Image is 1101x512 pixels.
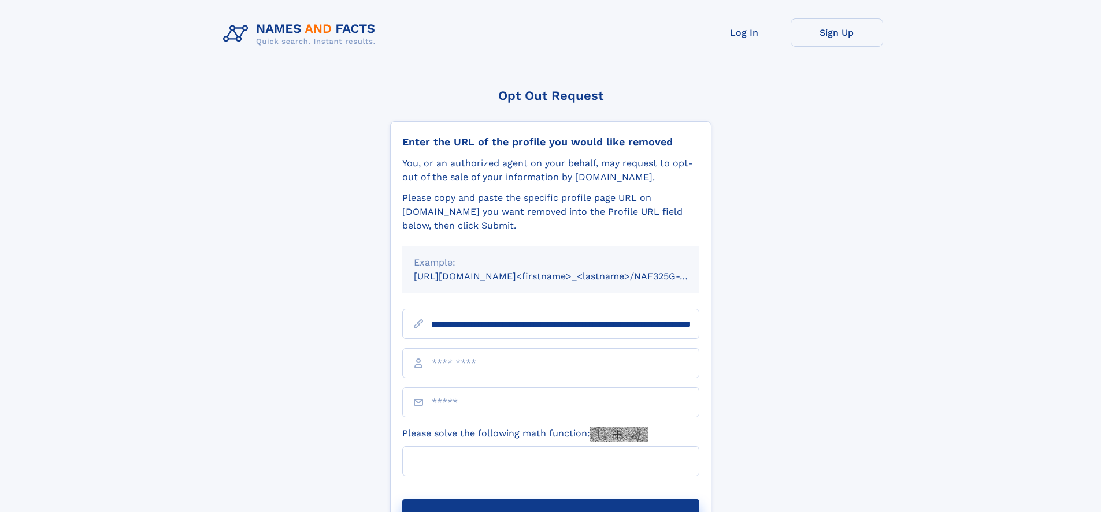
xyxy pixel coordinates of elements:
[402,136,699,148] div: Enter the URL of the profile you would like removed
[402,156,699,184] div: You, or an authorized agent on your behalf, may request to opt-out of the sale of your informatio...
[414,271,721,282] small: [URL][DOMAIN_NAME]<firstname>_<lastname>/NAF325G-xxxxxxxx
[698,18,791,47] a: Log In
[414,256,688,270] div: Example:
[390,88,711,103] div: Opt Out Request
[402,427,648,442] label: Please solve the following math function:
[791,18,883,47] a: Sign Up
[402,191,699,233] div: Please copy and paste the specific profile page URL on [DOMAIN_NAME] you want removed into the Pr...
[218,18,385,50] img: Logo Names and Facts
